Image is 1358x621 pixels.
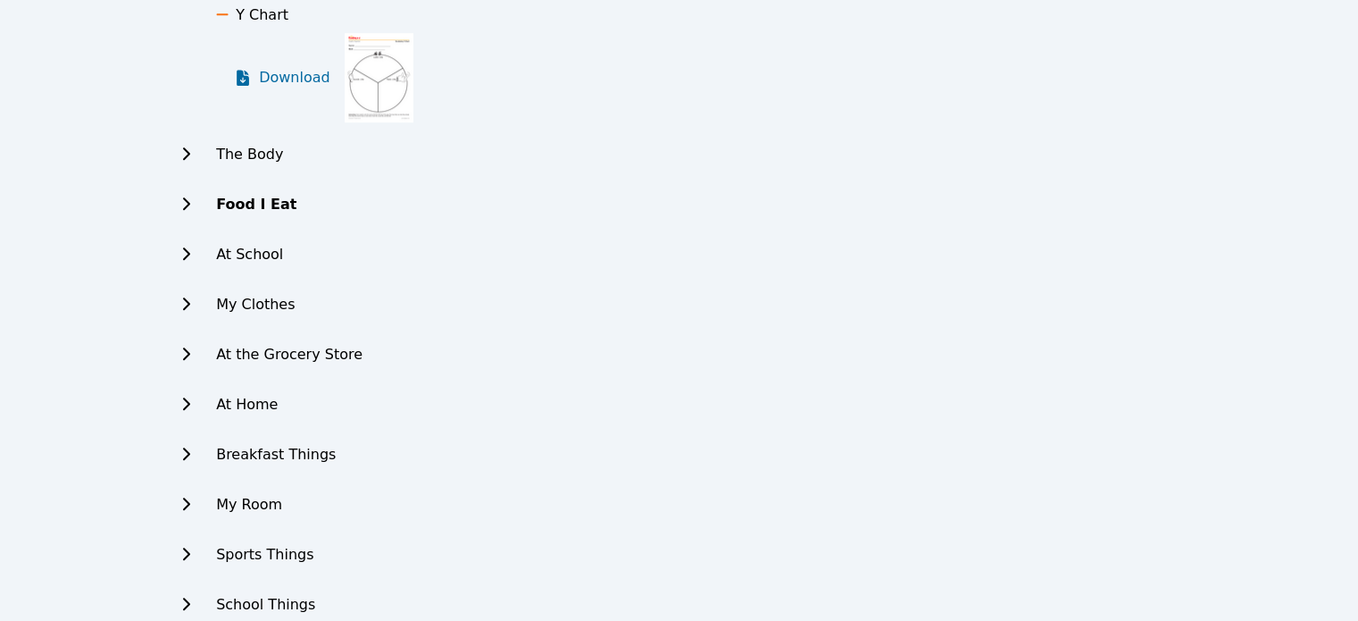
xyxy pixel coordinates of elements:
h2: At Home [216,394,278,415]
h2: My Room [216,494,282,516]
h2: At the Grocery Store [216,344,362,365]
h2: School Things [216,594,315,616]
img: Y Chart [345,33,413,122]
h2: Food I Eat [216,194,296,215]
h2: The Body [216,144,283,165]
h2: Breakfast Things [216,444,336,466]
span: Download [259,67,330,88]
h2: At School [216,244,283,265]
span: Y Chart [236,6,288,23]
h2: My Clothes [216,294,295,315]
a: Download [234,33,330,122]
h2: Sports Things [216,544,313,566]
